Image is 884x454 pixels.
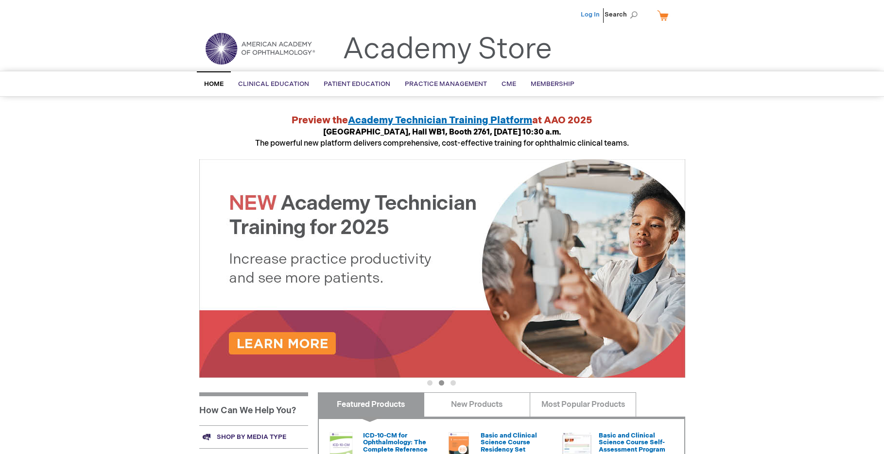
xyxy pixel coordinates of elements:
[255,128,629,148] span: The powerful new platform delivers comprehensive, cost-effective training for ophthalmic clinical...
[405,80,487,88] span: Practice Management
[424,392,530,417] a: New Products
[199,425,308,448] a: Shop by media type
[481,432,537,454] a: Basic and Clinical Science Course Residency Set
[427,380,433,386] button: 1 of 3
[531,80,574,88] span: Membership
[199,392,308,425] h1: How Can We Help You?
[238,80,309,88] span: Clinical Education
[204,80,224,88] span: Home
[599,432,665,454] a: Basic and Clinical Science Course Self-Assessment Program
[324,80,390,88] span: Patient Education
[292,115,592,126] strong: Preview the at AAO 2025
[530,392,636,417] a: Most Popular Products
[343,32,552,67] a: Academy Store
[318,392,424,417] a: Featured Products
[502,80,516,88] span: CME
[348,115,532,126] a: Academy Technician Training Platform
[605,5,641,24] span: Search
[451,380,456,386] button: 3 of 3
[363,432,428,454] a: ICD-10-CM for Ophthalmology: The Complete Reference
[439,380,444,386] button: 2 of 3
[323,128,561,137] strong: [GEOGRAPHIC_DATA], Hall WB1, Booth 2761, [DATE] 10:30 a.m.
[581,11,600,18] a: Log In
